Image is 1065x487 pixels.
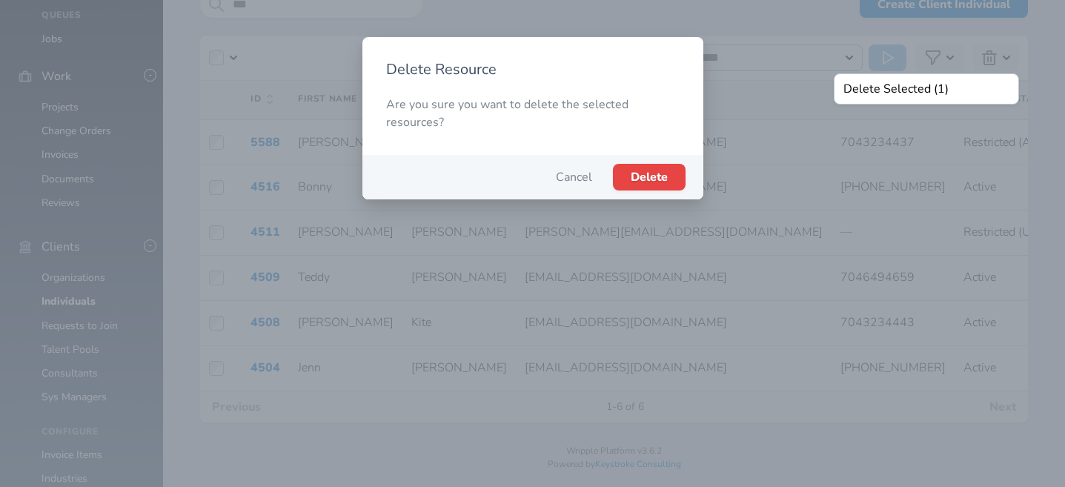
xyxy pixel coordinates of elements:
button: Delete [613,164,686,191]
button: Delete Selected (1) [843,80,1009,98]
span: Delete [631,169,668,185]
h2: Delete Resource [386,61,680,78]
p: Are you sure you want to delete the selected resources? [386,96,680,131]
button: Cancel [547,164,601,191]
